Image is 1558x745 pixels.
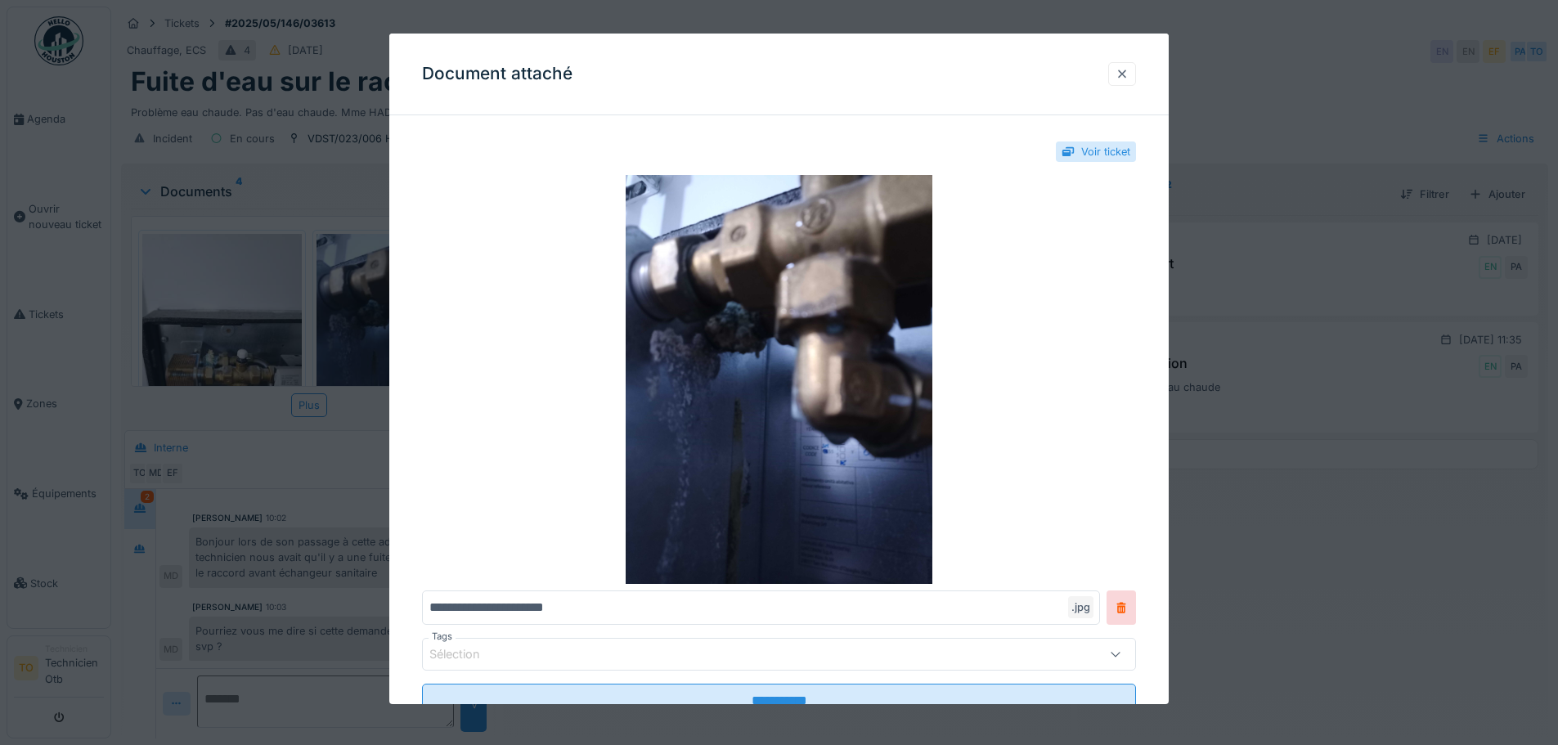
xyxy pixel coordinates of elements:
[429,645,503,663] div: Sélection
[422,64,572,84] h3: Document attaché
[1068,596,1093,618] div: .jpg
[429,630,456,644] label: Tags
[1081,144,1130,159] div: Voir ticket
[422,175,1136,584] img: 59d2667b-9e59-4dc8-b293-5f880f666e07-IMG_20250428_114530_861.jpg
